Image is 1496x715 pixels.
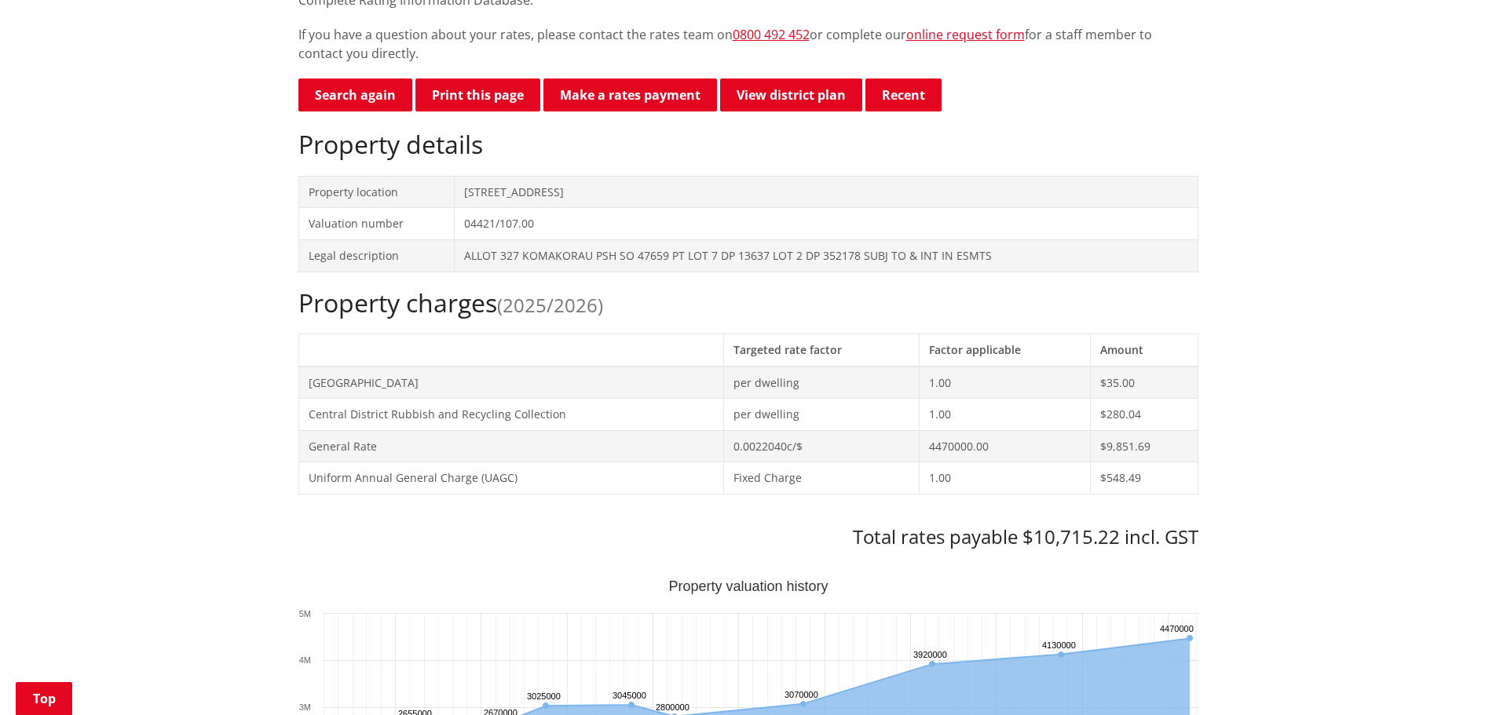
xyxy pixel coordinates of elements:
[723,399,920,431] td: per dwelling
[298,239,454,272] td: Legal description
[415,78,540,111] button: Print this page
[298,288,1198,318] h2: Property charges
[913,650,947,659] text: 3920000
[543,78,717,111] a: Make a rates payment
[929,661,935,667] path: Saturday, Jun 30, 12:00, 3,920,000. Capital Value.
[920,430,1091,462] td: 4470000.00
[1091,430,1198,462] td: $9,851.69
[298,526,1198,549] h3: Total rates payable $10,715.22 incl. GST
[1042,640,1076,650] text: 4130000
[298,78,412,111] a: Search again
[723,430,920,462] td: 0.0022040c/$
[543,702,549,709] path: Tuesday, Jun 30, 12:00, 3,025,000. Capital Value.
[1091,462,1198,494] td: $548.49
[1091,367,1198,399] td: $35.00
[865,78,942,111] button: Recent
[454,176,1198,208] td: [STREET_ADDRESS]
[920,399,1091,431] td: 1.00
[1091,399,1198,431] td: $280.04
[723,462,920,494] td: Fixed Charge
[920,367,1091,399] td: 1.00
[298,208,454,240] td: Valuation number
[628,702,635,708] path: Thursday, Jun 30, 12:00, 3,045,000. Capital Value.
[16,682,72,715] a: Top
[497,292,603,318] span: (2025/2026)
[527,691,561,701] text: 3025000
[723,367,920,399] td: per dwelling
[1057,651,1063,658] path: Wednesday, Jun 30, 12:00, 4,130,000. Capital Value.
[454,208,1198,240] td: 04421/107.00
[1091,334,1198,366] th: Amount
[920,334,1091,366] th: Factor applicable
[656,702,689,712] text: 2800000
[298,176,454,208] td: Property location
[298,462,723,494] td: Uniform Annual General Charge (UAGC)
[613,691,646,700] text: 3045000
[298,655,310,665] text: 4M
[723,334,920,366] th: Targeted rate factor
[800,701,807,707] path: Tuesday, Jun 30, 12:00, 3,070,000. Capital Value.
[720,78,862,111] a: View district plan
[298,25,1198,63] p: If you have a question about your rates, please contact the rates team on or complete our for a s...
[298,367,723,399] td: [GEOGRAPHIC_DATA]
[298,430,723,462] td: General Rate
[298,609,310,618] text: 5M
[906,26,1025,43] a: online request form
[454,239,1198,272] td: ALLOT 327 KOMAKORAU PSH SO 47659 PT LOT 7 DP 13637 LOT 2 DP 352178 SUBJ TO & INT IN ESMTS
[785,690,818,699] text: 3070000
[298,130,1198,159] h2: Property details
[1186,635,1192,641] path: Sunday, Jun 30, 12:00, 4,470,000. Capital Value.
[668,578,828,594] text: Property valuation history
[1424,649,1480,706] iframe: Messenger Launcher
[298,399,723,431] td: Central District Rubbish and Recycling Collection
[298,702,310,712] text: 3M
[1160,624,1194,633] text: 4470000
[733,26,810,43] a: 0800 492 452
[920,462,1091,494] td: 1.00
